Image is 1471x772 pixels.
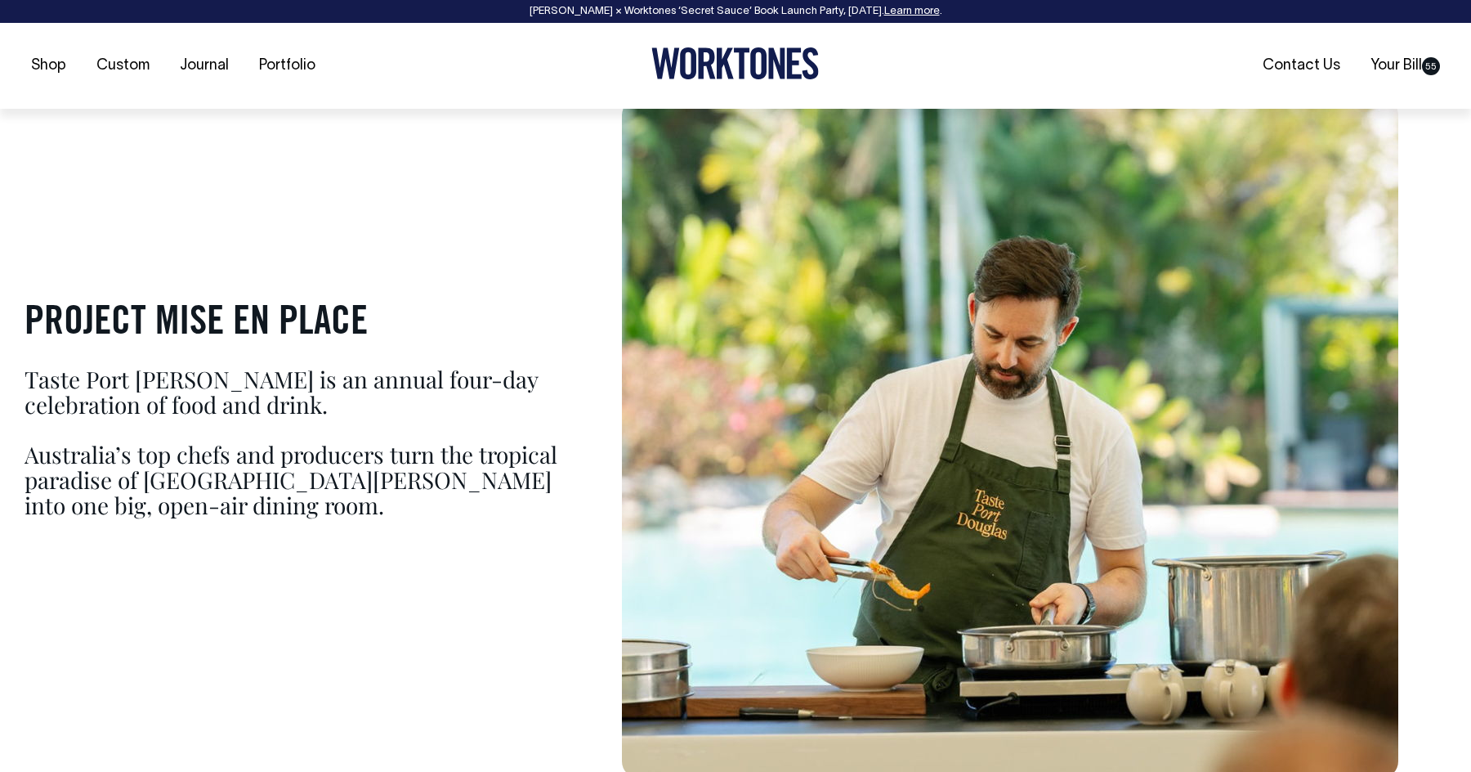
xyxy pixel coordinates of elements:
a: Portfolio [253,52,322,79]
a: Learn more [884,7,940,16]
p: Australia’s top chefs and producers turn the tropical paradise of [GEOGRAPHIC_DATA][PERSON_NAME] ... [25,442,565,518]
p: Taste Port [PERSON_NAME] is an annual four-day celebration of food and drink. [25,367,565,418]
div: [PERSON_NAME] × Worktones ‘Secret Sauce’ Book Launch Party, [DATE]. . [16,6,1455,17]
a: Custom [90,52,156,79]
a: Contact Us [1256,52,1347,79]
a: Shop [25,52,73,79]
a: Your Bill55 [1364,52,1446,79]
a: Journal [173,52,235,79]
h3: PROJECT MISE EN PLACE [25,302,565,345]
span: 55 [1422,57,1440,75]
